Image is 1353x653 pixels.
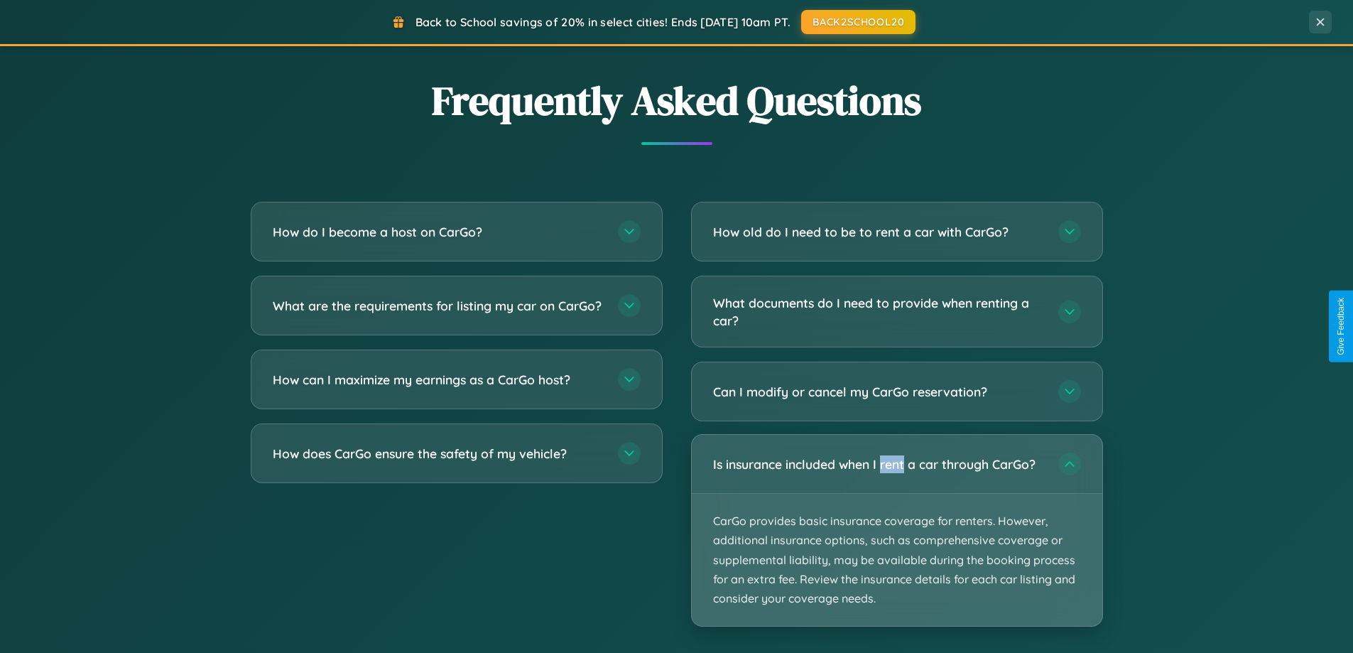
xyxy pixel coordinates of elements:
h3: Can I modify or cancel my CarGo reservation? [713,383,1044,401]
h3: How old do I need to be to rent a car with CarGo? [713,223,1044,241]
h3: What documents do I need to provide when renting a car? [713,294,1044,329]
h3: What are the requirements for listing my car on CarGo? [273,297,604,315]
h3: How can I maximize my earnings as a CarGo host? [273,371,604,389]
h2: Frequently Asked Questions [251,73,1103,128]
button: BACK2SCHOOL20 [801,10,915,34]
h3: Is insurance included when I rent a car through CarGo? [713,455,1044,473]
p: CarGo provides basic insurance coverage for renters. However, additional insurance options, such ... [692,494,1102,626]
span: Back to School savings of 20% in select cities! Ends [DATE] 10am PT. [415,15,790,29]
h3: How do I become a host on CarGo? [273,223,604,241]
div: Give Feedback [1336,298,1346,355]
h3: How does CarGo ensure the safety of my vehicle? [273,445,604,463]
